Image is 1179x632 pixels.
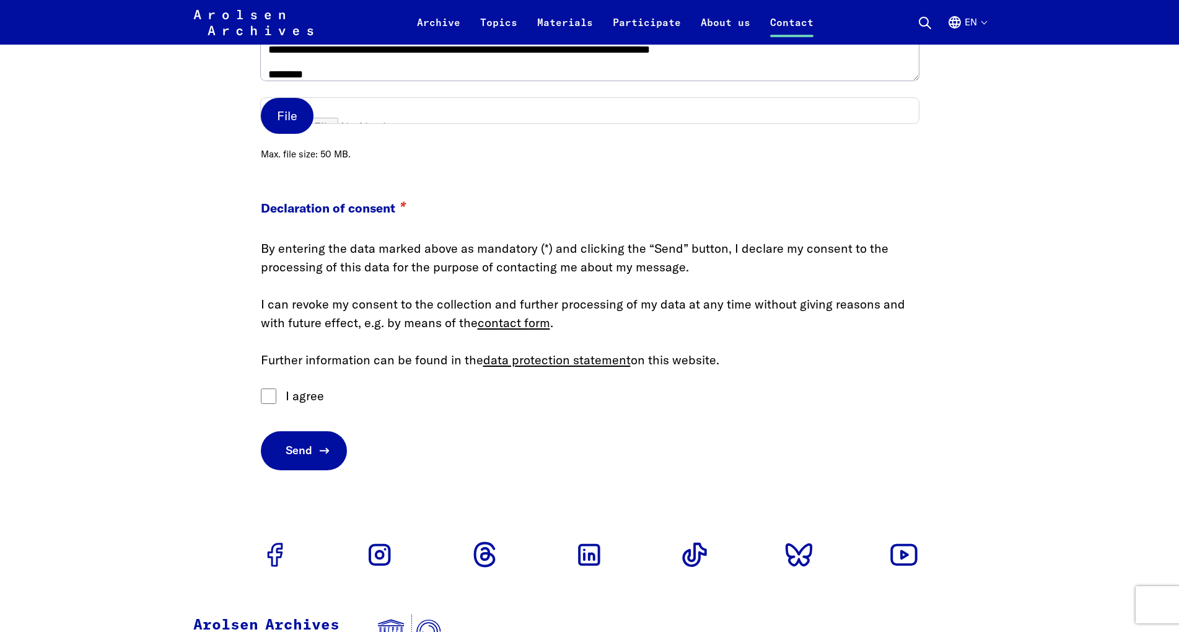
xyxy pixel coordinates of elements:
a: Go to Instagram profile [360,535,400,574]
label: File [261,98,313,134]
span: Max. file size: 50 MB. [261,139,919,162]
div: By entering the data marked above as mandatory (*) and clicking the “Send” button, I declare my c... [261,235,919,373]
a: Go to Facebook profile [255,535,295,574]
button: English, language selection [947,15,986,45]
a: data protection statement [483,352,631,367]
a: Materials [527,15,603,45]
a: Go to Bluesky profile [779,535,819,574]
button: Send [261,431,347,470]
span: Send [286,444,312,457]
a: Archive [407,15,470,45]
a: Go to Tiktok profile [675,535,714,574]
a: Go to Youtube profile [884,535,924,574]
a: contact form [478,315,550,330]
a: About us [691,15,760,45]
a: Participate [603,15,691,45]
a: Go to Threads profile [465,535,504,574]
label: I agree [286,387,324,405]
legend: Declaration of consent [261,174,919,227]
a: Topics [470,15,527,45]
a: Contact [760,15,823,45]
nav: Primary [407,7,823,37]
a: Go to Linkedin profile [569,535,609,574]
